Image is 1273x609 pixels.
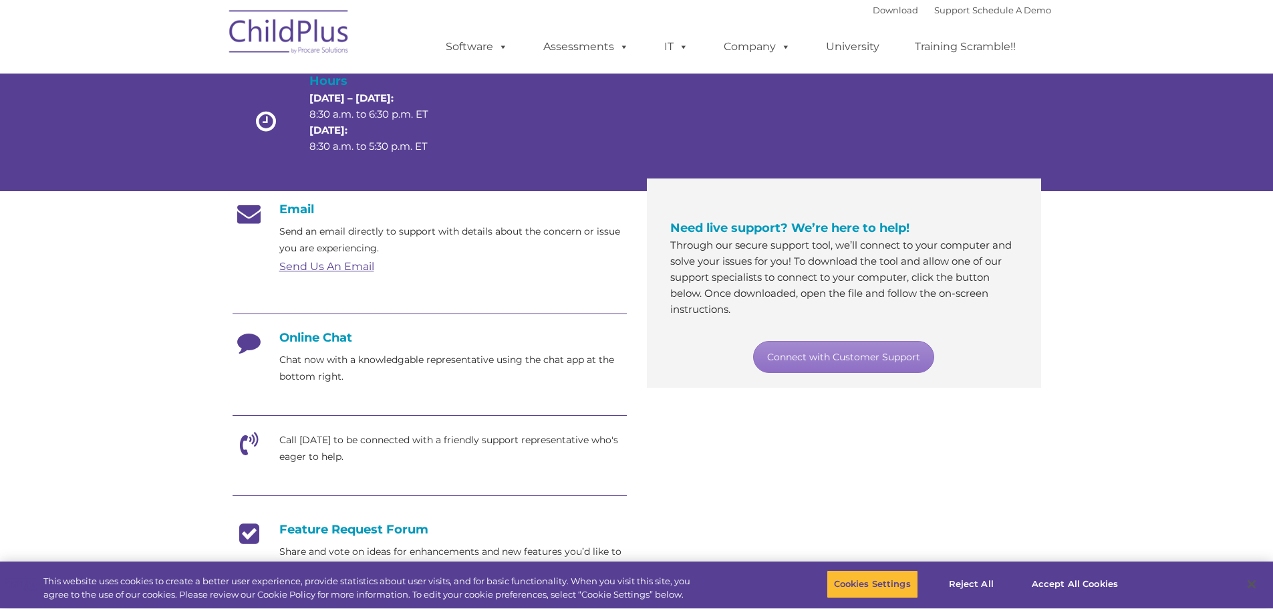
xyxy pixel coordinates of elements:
[530,33,642,60] a: Assessments
[827,570,918,598] button: Cookies Settings
[753,341,934,373] a: Connect with Customer Support
[233,330,627,345] h4: Online Chat
[279,432,627,465] p: Call [DATE] to be connected with a friendly support representative who's eager to help.
[279,260,374,273] a: Send Us An Email
[309,72,451,90] h4: Hours
[901,33,1029,60] a: Training Scramble!!
[309,124,347,136] strong: [DATE]:
[651,33,702,60] a: IT
[1237,570,1266,599] button: Close
[873,5,918,15] a: Download
[432,33,521,60] a: Software
[670,237,1018,318] p: Through our secure support tool, we’ll connect to your computer and solve your issues for you! To...
[223,1,356,68] img: ChildPlus by Procare Solutions
[813,33,893,60] a: University
[279,223,627,257] p: Send an email directly to support with details about the concern or issue you are experiencing.
[309,92,394,104] strong: [DATE] – [DATE]:
[934,5,970,15] a: Support
[873,5,1051,15] font: |
[670,221,909,235] span: Need live support? We’re here to help!
[233,522,627,537] h4: Feature Request Forum
[972,5,1051,15] a: Schedule A Demo
[1024,570,1125,598] button: Accept All Cookies
[279,543,627,594] p: Share and vote on ideas for enhancements and new features you’d like to see added to ChildPlus. Y...
[930,570,1013,598] button: Reject All
[710,33,804,60] a: Company
[43,575,700,601] div: This website uses cookies to create a better user experience, provide statistics about user visit...
[309,90,451,154] p: 8:30 a.m. to 6:30 p.m. ET 8:30 a.m. to 5:30 p.m. ET
[279,352,627,385] p: Chat now with a knowledgable representative using the chat app at the bottom right.
[233,202,627,217] h4: Email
